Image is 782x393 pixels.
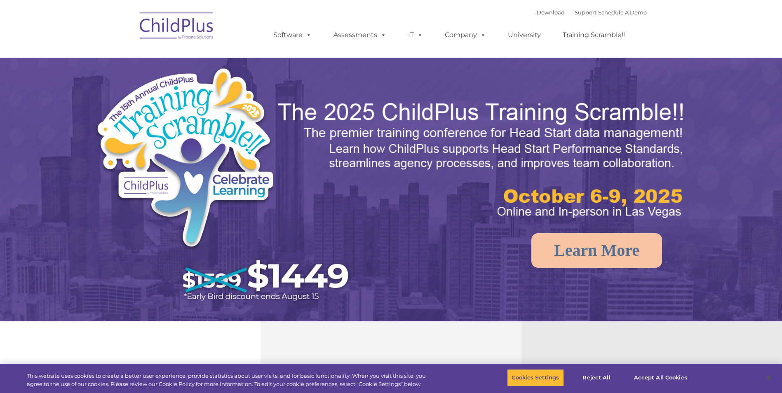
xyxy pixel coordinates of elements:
button: Reject All [571,369,622,386]
a: Download [537,9,565,16]
a: Training Scramble!! [554,27,633,43]
font: | [537,9,647,16]
button: Cookies Settings [507,369,564,386]
img: ChildPlus by Procare Solutions [136,7,218,48]
button: Close [760,369,778,387]
a: Learn More [531,233,662,268]
a: IT [400,27,431,43]
a: University [500,27,549,43]
a: Schedule A Demo [598,9,647,16]
div: This website uses cookies to create a better user experience, provide statistics about user visit... [27,372,430,388]
button: Accept All Cookies [629,369,692,386]
a: Assessments [325,27,395,43]
a: Software [265,27,320,43]
a: Support [575,9,596,16]
a: Company [437,27,494,43]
